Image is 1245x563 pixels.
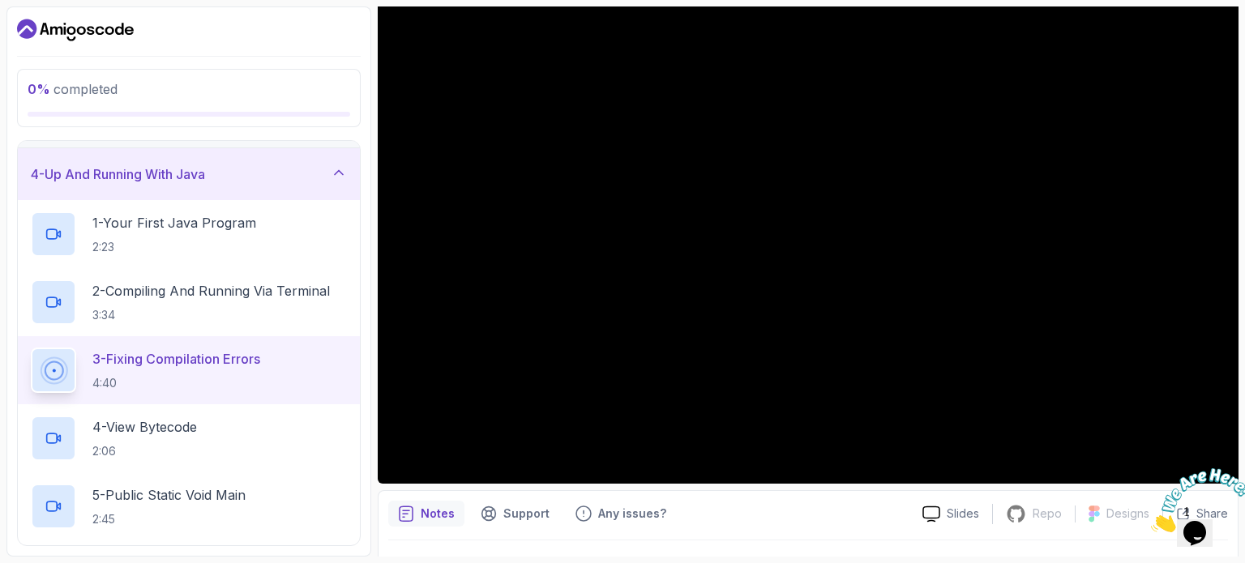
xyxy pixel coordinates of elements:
p: 4:40 [92,375,260,391]
p: 1 - Your First Java Program [92,213,256,232]
a: Dashboard [17,17,134,43]
p: 3 - Fixing Compilation Errors [92,349,260,369]
button: 5-Public Static Void Main2:45 [31,484,347,529]
span: completed [28,81,118,97]
span: 0 % [28,81,50,97]
h3: 4 - Up And Running With Java [31,164,205,184]
a: Slides [909,505,992,522]
p: 3:34 [92,307,330,323]
p: Support [503,505,550,522]
p: Slides [947,505,979,522]
button: 4-View Bytecode2:06 [31,416,347,461]
button: Support button [471,501,559,527]
p: 2 - Compiling And Running Via Terminal [92,281,330,301]
p: Repo [1033,505,1062,522]
p: Any issues? [598,505,666,522]
img: Chat attention grabber [6,6,107,70]
p: Notes [421,505,455,522]
p: 4 - View Bytecode [92,417,197,437]
iframe: chat widget [1144,462,1245,539]
button: 3-Fixing Compilation Errors4:40 [31,348,347,393]
p: Designs [1106,505,1149,522]
p: 2:45 [92,511,246,527]
button: notes button [388,501,464,527]
p: 5 - Public Static Void Main [92,485,246,505]
p: 2:06 [92,443,197,459]
span: 1 [6,6,13,20]
button: 4-Up And Running With Java [18,148,360,200]
button: 1-Your First Java Program2:23 [31,211,347,257]
p: 2:23 [92,239,256,255]
button: Feedback button [566,501,676,527]
button: 2-Compiling And Running Via Terminal3:34 [31,279,347,325]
